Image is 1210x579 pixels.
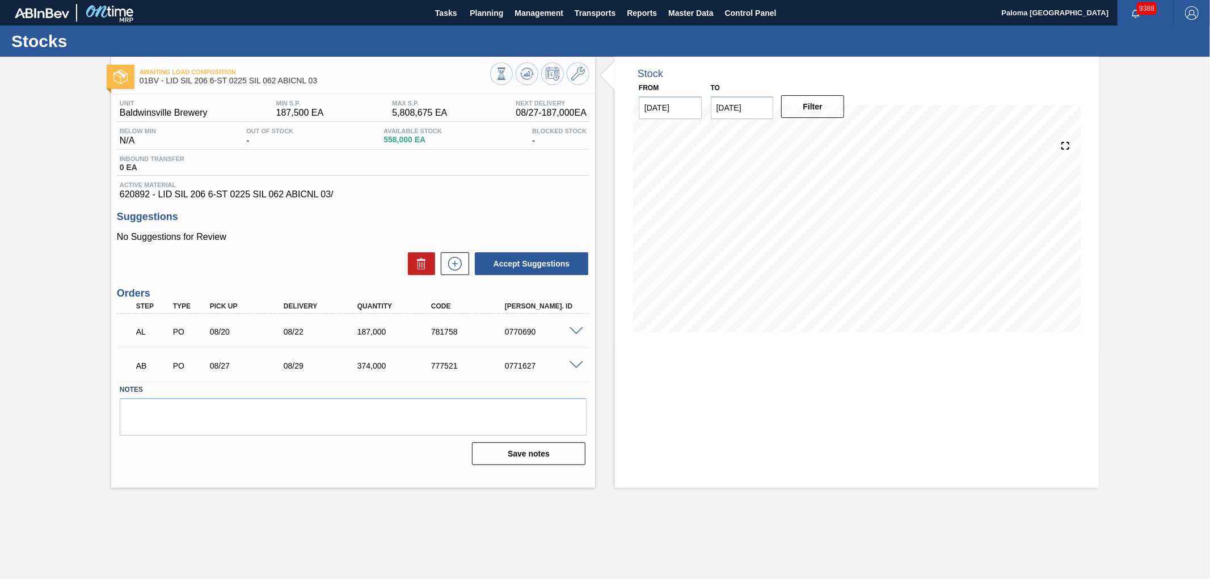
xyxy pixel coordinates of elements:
div: N/A [117,128,159,146]
button: Update Chart [516,62,538,85]
div: 777521 [428,361,512,370]
label: From [639,84,659,92]
span: Blocked Stock [532,128,587,134]
div: New suggestion [435,252,469,275]
div: Delete Suggestions [402,252,435,275]
img: Ícone [113,70,128,84]
button: Save notes [472,442,585,465]
span: 08/27 - 187,000 EA [516,108,587,118]
span: Baldwinsville Brewery [120,108,208,118]
span: Awaiting Load Composition [140,69,490,75]
img: Logout [1185,6,1199,20]
span: Master Data [668,6,713,20]
input: mm/dd/yyyy [639,96,702,119]
p: AL [136,327,170,336]
span: 0 EA [120,163,184,172]
div: 08/22/2025 [281,327,364,336]
span: Below Min [120,128,156,134]
span: MIN S.P. [276,100,324,107]
div: 08/20/2025 [207,327,290,336]
span: Management [515,6,563,20]
button: Go to Master Data / General [567,62,589,85]
div: 08/27/2025 [207,361,290,370]
span: Available Stock [383,128,442,134]
span: 558,000 EA [383,136,442,144]
div: Purchase order [170,361,209,370]
div: Pick up [207,302,290,310]
button: Notifications [1118,5,1154,21]
div: 0770690 [502,327,585,336]
div: Step [133,302,172,310]
span: Transports [575,6,615,20]
div: - [243,128,296,146]
h3: Orders [117,288,589,299]
div: 781758 [428,327,512,336]
div: Awaiting Load Composition [133,319,172,344]
div: Purchase order [170,327,209,336]
div: Type [170,302,209,310]
div: Stock [638,68,663,80]
div: 374,000 [355,361,438,370]
span: 01BV - LID SIL 206 6-ST 0225 SIL 062 ABICNL 03 [140,77,490,85]
div: 187,000 [355,327,438,336]
span: 9388 [1137,2,1157,15]
span: MAX S.P. [392,100,447,107]
button: Schedule Inventory [541,62,564,85]
label: to [711,84,720,92]
span: Inbound Transfer [120,155,184,162]
h3: Suggestions [117,211,589,223]
span: Next Delivery [516,100,587,107]
span: Reports [627,6,657,20]
span: Planning [470,6,503,20]
div: 0771627 [502,361,585,370]
p: AB [136,361,170,370]
span: Out Of Stock [246,128,293,134]
div: Accept Suggestions [469,251,589,276]
button: Stocks Overview [490,62,513,85]
p: No Suggestions for Review [117,232,589,242]
span: Tasks [433,6,458,20]
h1: Stocks [11,35,213,48]
button: Accept Suggestions [475,252,588,275]
span: Active Material [120,181,587,188]
div: Awaiting Billing [133,353,172,378]
label: Notes [120,382,587,398]
span: 187,500 EA [276,108,324,118]
span: 620892 - LID SIL 206 6-ST 0225 SIL 062 ABICNL 03/ [120,189,587,200]
button: Filter [781,95,844,118]
div: Code [428,302,512,310]
div: - [529,128,589,146]
div: [PERSON_NAME]. ID [502,302,585,310]
span: Unit [120,100,208,107]
div: Delivery [281,302,364,310]
span: Control Panel [725,6,777,20]
span: 5,808,675 EA [392,108,447,118]
div: 08/29/2025 [281,361,364,370]
div: Quantity [355,302,438,310]
input: mm/dd/yyyy [711,96,774,119]
img: TNhmsLtSVTkK8tSr43FrP2fwEKptu5GPRR3wAAAABJRU5ErkJggg== [15,8,69,18]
